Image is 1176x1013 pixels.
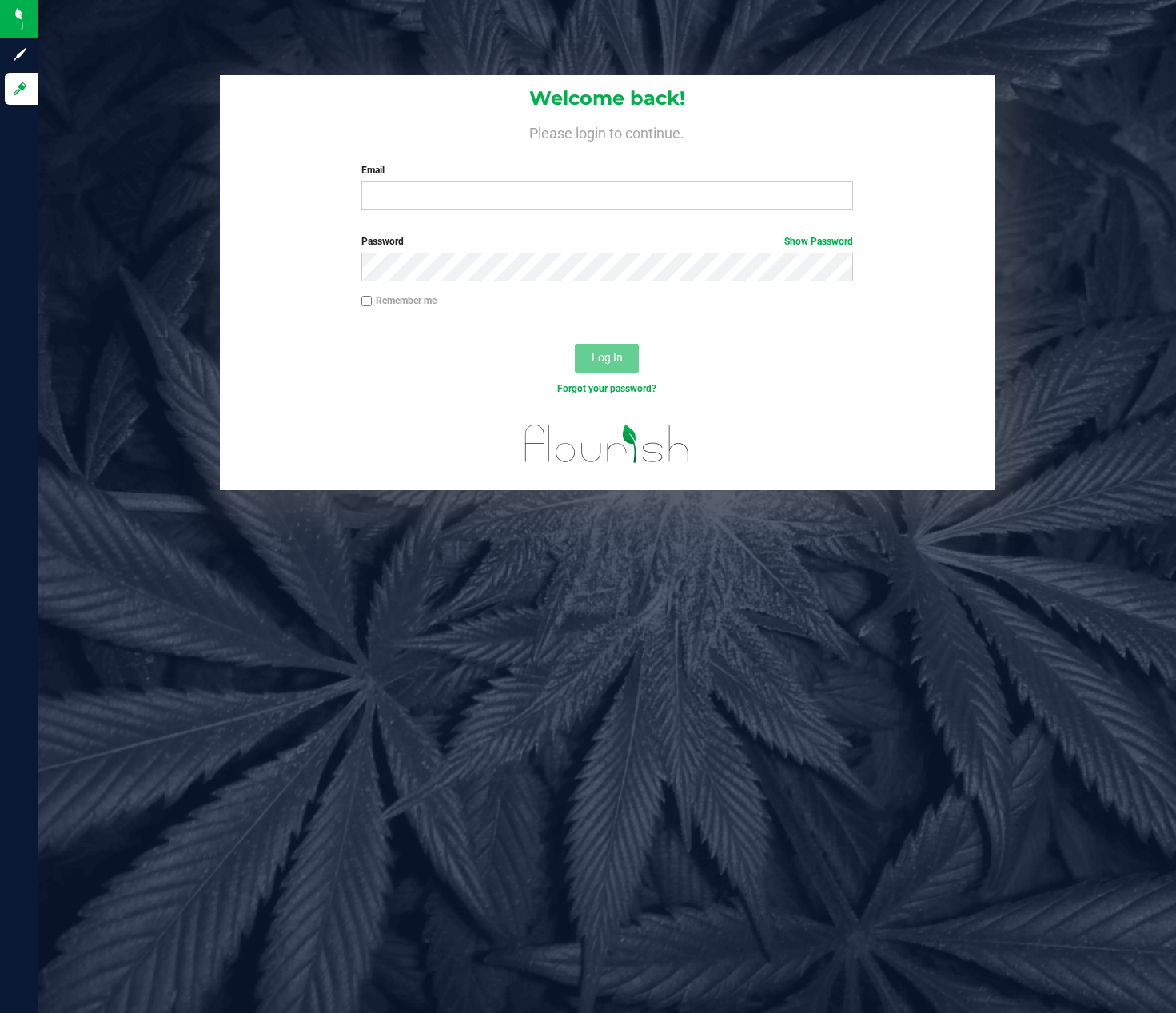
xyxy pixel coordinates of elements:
[12,81,28,97] inline-svg: Log in
[784,236,853,247] a: Show Password
[361,293,437,308] label: Remember me
[220,88,995,109] h1: Welcome back!
[575,344,639,373] button: Log In
[557,383,656,394] a: Forgot your password?
[592,351,623,364] span: Log In
[361,296,373,307] input: Remember me
[220,122,995,141] h4: Please login to continue.
[12,46,28,62] inline-svg: Sign up
[361,236,404,247] span: Password
[361,163,854,177] label: Email
[510,413,704,475] img: flourish_logo.svg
